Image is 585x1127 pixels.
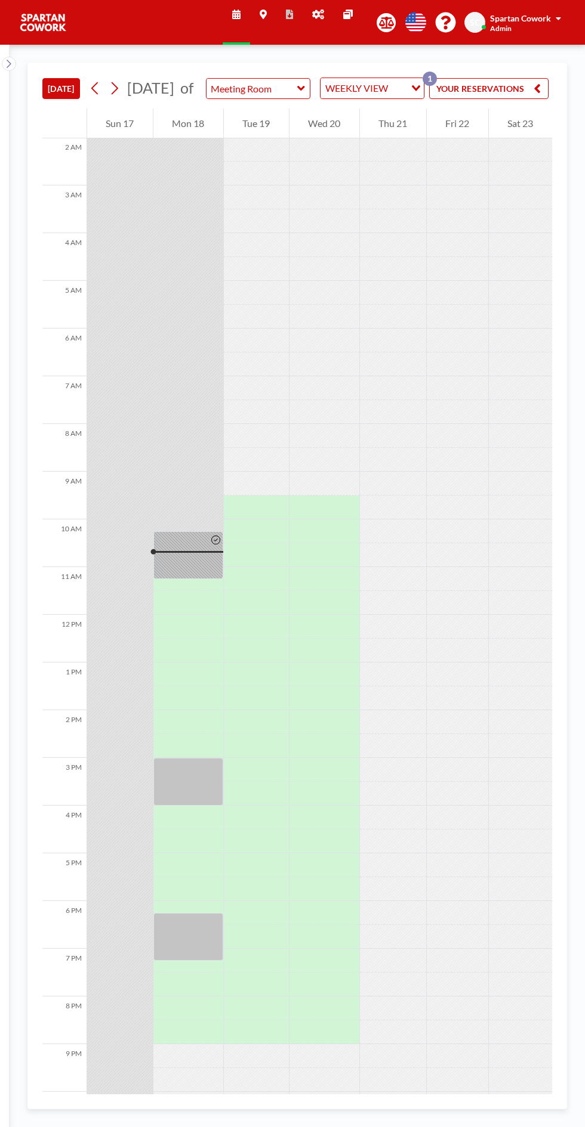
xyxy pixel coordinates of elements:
[42,281,87,329] div: 5 AM
[489,109,552,138] div: Sat 23
[42,806,87,853] div: 4 PM
[42,853,87,901] div: 5 PM
[321,78,424,98] div: Search for option
[42,1044,87,1092] div: 9 PM
[42,662,87,710] div: 1 PM
[224,109,289,138] div: Tue 19
[427,109,488,138] div: Fri 22
[87,109,153,138] div: Sun 17
[180,79,193,97] span: of
[42,901,87,949] div: 6 PM
[429,78,549,99] button: YOUR RESERVATIONS1
[360,109,426,138] div: Thu 21
[490,24,512,33] span: Admin
[127,79,174,97] span: [DATE]
[42,78,80,99] button: [DATE]
[42,519,87,567] div: 10 AM
[423,72,437,86] p: 1
[42,185,87,233] div: 3 AM
[42,424,87,472] div: 8 AM
[42,996,87,1044] div: 8 PM
[42,710,87,758] div: 2 PM
[42,615,87,662] div: 12 PM
[42,567,87,615] div: 11 AM
[42,472,87,519] div: 9 AM
[290,109,359,138] div: Wed 20
[42,758,87,806] div: 3 PM
[42,376,87,424] div: 7 AM
[19,11,67,35] img: organization-logo
[42,329,87,376] div: 6 AM
[153,109,223,138] div: Mon 18
[42,138,87,185] div: 2 AM
[42,949,87,996] div: 7 PM
[490,13,551,23] span: Spartan Cowork
[470,17,480,28] span: SC
[207,79,298,98] input: Meeting Room
[392,80,404,96] input: Search for option
[42,233,87,281] div: 4 AM
[323,80,390,96] span: WEEKLY VIEW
